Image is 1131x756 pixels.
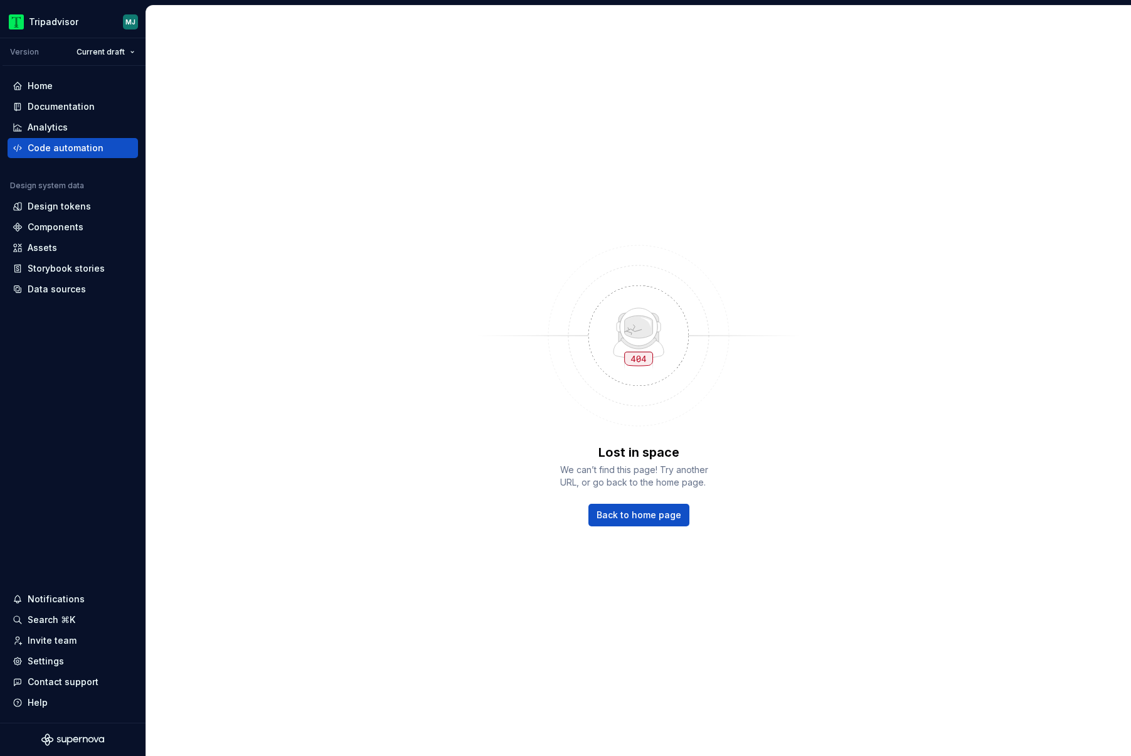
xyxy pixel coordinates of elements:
div: Storybook stories [28,262,105,275]
a: Back to home page [588,504,689,526]
div: Settings [28,655,64,668]
a: Analytics [8,117,138,137]
svg: Supernova Logo [41,733,104,746]
div: Design system data [10,181,84,191]
div: Design tokens [28,200,91,213]
span: Back to home page [597,509,681,521]
img: 0ed0e8b8-9446-497d-bad0-376821b19aa5.png [9,14,24,29]
div: Tripadvisor [29,16,78,28]
div: Help [28,696,48,709]
div: Invite team [28,634,77,647]
span: We can’t find this page! Try another URL, or go back to the home page. [560,464,717,489]
button: Contact support [8,672,138,692]
a: Invite team [8,631,138,651]
p: Lost in space [598,444,679,461]
a: Design tokens [8,196,138,216]
a: Code automation [8,138,138,158]
a: Documentation [8,97,138,117]
button: TripadvisorMJ [3,8,143,35]
div: MJ [125,17,135,27]
div: Analytics [28,121,68,134]
a: Settings [8,651,138,671]
div: Version [10,47,39,57]
a: Assets [8,238,138,258]
button: Current draft [71,43,141,61]
span: Current draft [77,47,125,57]
div: Home [28,80,53,92]
a: Data sources [8,279,138,299]
div: Documentation [28,100,95,113]
div: Notifications [28,593,85,605]
button: Help [8,693,138,713]
div: Data sources [28,283,86,295]
div: Components [28,221,83,233]
div: Assets [28,242,57,254]
div: Search ⌘K [28,614,75,626]
a: Home [8,76,138,96]
div: Contact support [28,676,98,688]
a: Storybook stories [8,258,138,279]
a: Components [8,217,138,237]
button: Search ⌘K [8,610,138,630]
div: Code automation [28,142,104,154]
button: Notifications [8,589,138,609]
